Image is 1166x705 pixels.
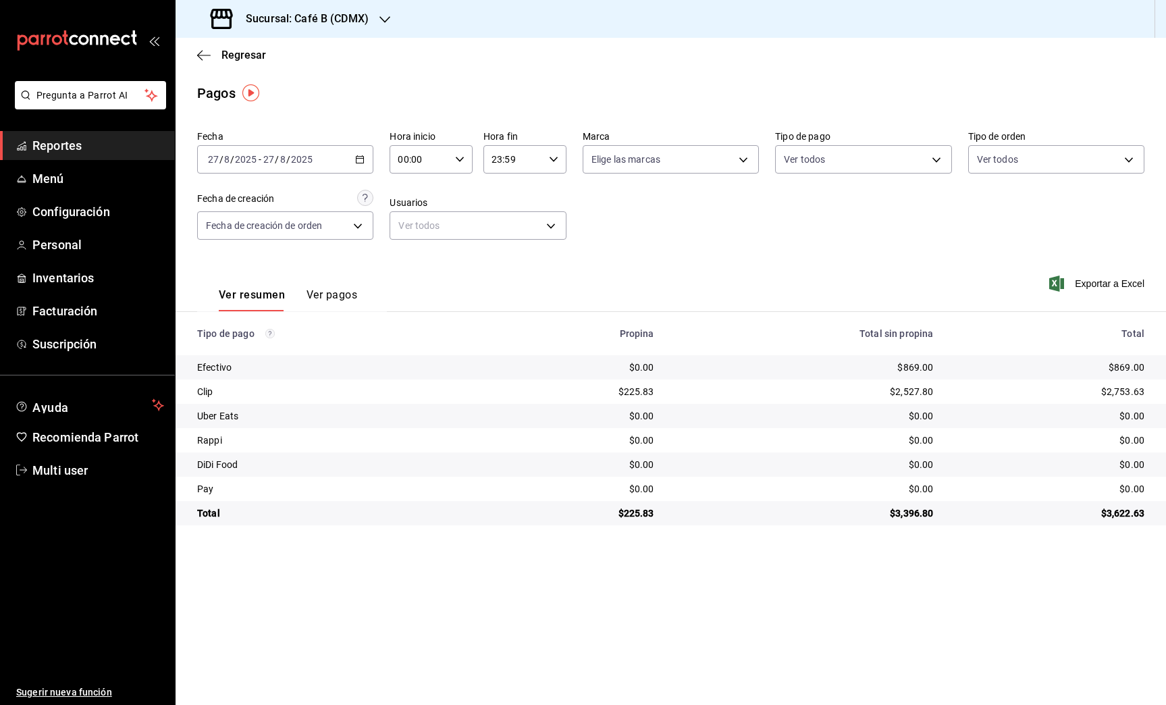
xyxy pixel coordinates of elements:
[275,154,279,165] span: /
[223,154,230,165] input: --
[197,409,486,423] div: Uber Eats
[32,428,164,446] span: Recomienda Parrot
[390,132,473,141] label: Hora inicio
[676,482,934,496] div: $0.00
[508,506,654,520] div: $225.83
[206,219,322,232] span: Fecha de creación de orden
[36,88,145,103] span: Pregunta a Parrot AI
[390,198,566,207] label: Usuarios
[508,328,654,339] div: Propina
[221,49,266,61] span: Regresar
[676,458,934,471] div: $0.00
[197,434,486,447] div: Rappi
[676,385,934,398] div: $2,527.80
[775,132,951,141] label: Tipo de pago
[230,154,234,165] span: /
[676,506,934,520] div: $3,396.80
[197,192,274,206] div: Fecha de creación
[955,409,1144,423] div: $0.00
[508,409,654,423] div: $0.00
[483,132,566,141] label: Hora fin
[955,385,1144,398] div: $2,753.63
[1052,276,1144,292] button: Exportar a Excel
[955,361,1144,374] div: $869.00
[197,49,266,61] button: Regresar
[676,434,934,447] div: $0.00
[286,154,290,165] span: /
[259,154,261,165] span: -
[197,132,373,141] label: Fecha
[219,154,223,165] span: /
[955,458,1144,471] div: $0.00
[676,328,934,339] div: Total sin propina
[508,458,654,471] div: $0.00
[235,11,369,27] h3: Sucursal: Café B (CDMX)
[15,81,166,109] button: Pregunta a Parrot AI
[676,361,934,374] div: $869.00
[32,335,164,353] span: Suscripción
[32,461,164,479] span: Multi user
[290,154,313,165] input: ----
[32,302,164,320] span: Facturación
[307,288,357,311] button: Ver pagos
[955,434,1144,447] div: $0.00
[32,203,164,221] span: Configuración
[197,506,486,520] div: Total
[32,397,147,413] span: Ayuda
[955,328,1144,339] div: Total
[390,211,566,240] div: Ver todos
[207,154,219,165] input: --
[508,385,654,398] div: $225.83
[197,83,236,103] div: Pagos
[583,132,759,141] label: Marca
[280,154,286,165] input: --
[32,169,164,188] span: Menú
[508,482,654,496] div: $0.00
[234,154,257,165] input: ----
[149,35,159,46] button: open_drawer_menu
[32,236,164,254] span: Personal
[9,98,166,112] a: Pregunta a Parrot AI
[242,84,259,101] img: Tooltip marker
[977,153,1018,166] span: Ver todos
[197,385,486,398] div: Clip
[508,434,654,447] div: $0.00
[16,685,164,700] span: Sugerir nueva función
[197,458,486,471] div: DiDi Food
[265,329,275,338] svg: Los pagos realizados con Pay y otras terminales son montos brutos.
[955,482,1144,496] div: $0.00
[955,506,1144,520] div: $3,622.63
[508,361,654,374] div: $0.00
[32,269,164,287] span: Inventarios
[591,153,660,166] span: Elige las marcas
[197,361,486,374] div: Efectivo
[32,136,164,155] span: Reportes
[263,154,275,165] input: --
[197,482,486,496] div: Pay
[197,328,486,339] div: Tipo de pago
[968,132,1144,141] label: Tipo de orden
[219,288,285,311] button: Ver resumen
[219,288,357,311] div: navigation tabs
[676,409,934,423] div: $0.00
[784,153,825,166] span: Ver todos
